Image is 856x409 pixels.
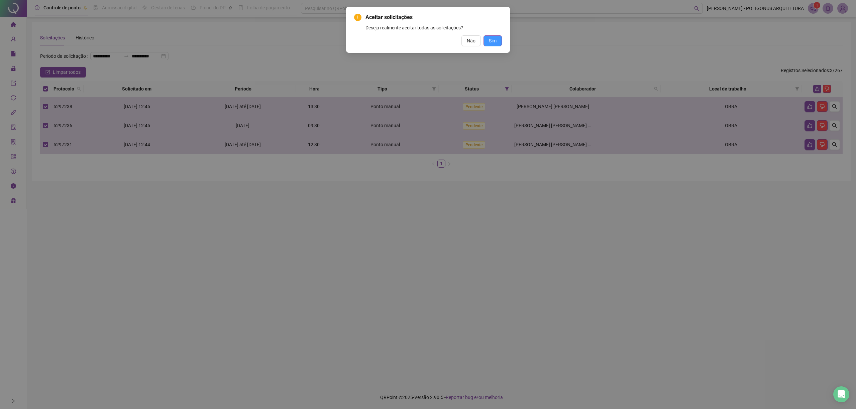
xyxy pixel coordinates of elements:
[461,35,481,46] button: Não
[833,386,849,402] div: Open Intercom Messenger
[365,13,502,21] span: Aceitar solicitações
[365,24,502,31] div: Deseja realmente aceitar todas as solicitações?
[354,14,361,21] span: exclamation-circle
[489,37,497,44] span: Sim
[484,35,502,46] button: Sim
[467,37,475,44] span: Não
